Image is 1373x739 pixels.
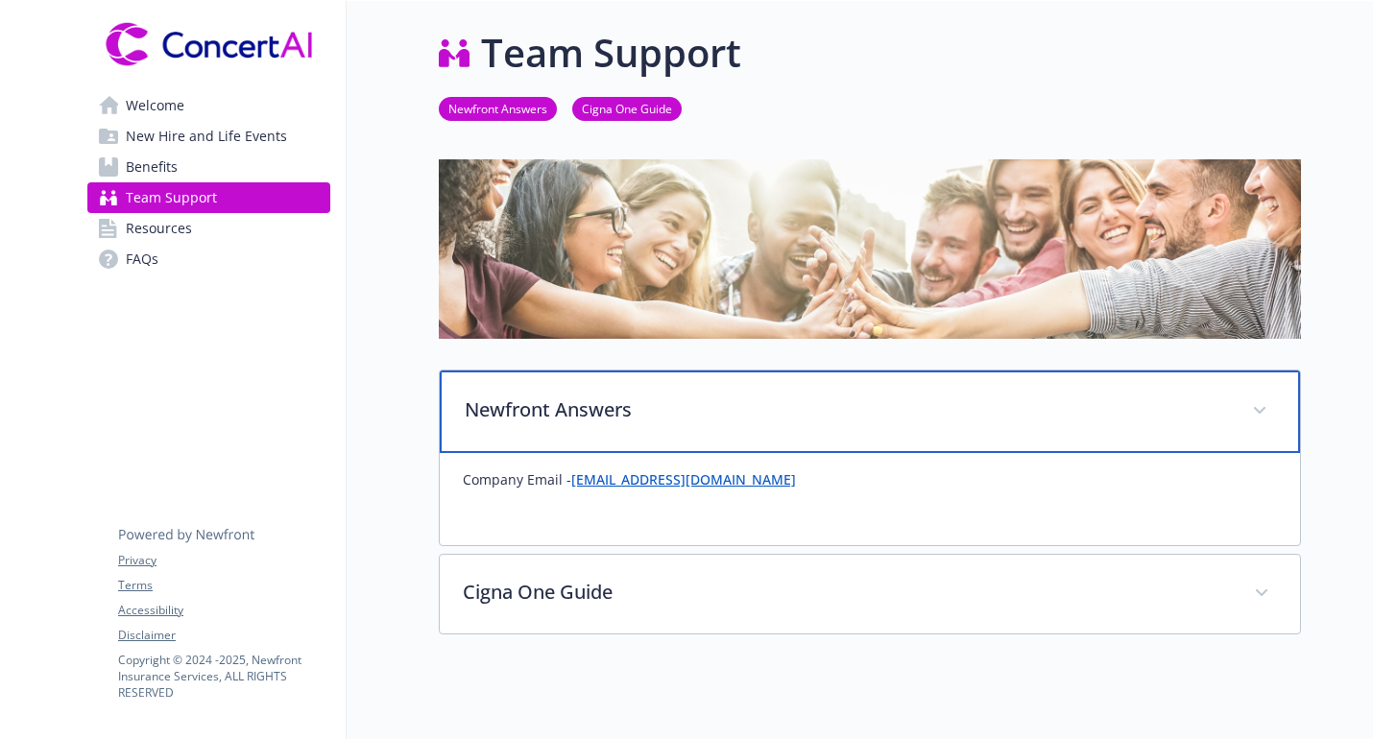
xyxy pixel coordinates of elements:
a: Benefits [87,152,330,182]
span: Team Support [126,182,217,213]
span: Benefits [126,152,178,182]
span: Resources [126,213,192,244]
div: Cigna One Guide [440,555,1300,633]
p: Cigna One Guide [463,578,1231,607]
a: Terms [118,577,329,594]
a: Disclaimer [118,627,329,644]
a: Cigna One Guide [572,99,682,117]
div: Newfront Answers [440,453,1300,545]
a: [EMAIL_ADDRESS][DOMAIN_NAME] [571,470,796,489]
p: Copyright © 2024 - 2025 , Newfront Insurance Services, ALL RIGHTS RESERVED [118,652,329,701]
a: Resources [87,213,330,244]
span: Welcome [126,90,184,121]
a: Accessibility [118,602,329,619]
img: team support page banner [439,159,1301,339]
a: Team Support [87,182,330,213]
span: FAQs [126,244,158,274]
span: New Hire and Life Events [126,121,287,152]
p: Company Email - [463,468,1277,491]
p: Newfront Answers [465,395,1229,424]
a: Newfront Answers [439,99,557,117]
a: FAQs [87,244,330,274]
a: Welcome [87,90,330,121]
div: Newfront Answers [440,370,1300,453]
h1: Team Support [481,24,741,82]
a: Privacy [118,552,329,569]
a: New Hire and Life Events [87,121,330,152]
